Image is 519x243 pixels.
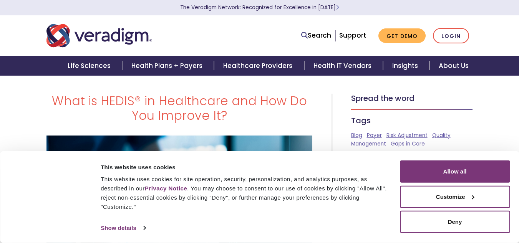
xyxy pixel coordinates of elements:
button: Customize [400,185,510,208]
button: Deny [400,211,510,233]
img: Veradigm logo [46,23,152,48]
a: Insights [383,56,429,76]
a: Login [433,28,469,44]
a: Health IT Vendors [304,56,383,76]
a: Get Demo [378,28,426,43]
h5: Tags [351,116,473,125]
a: About Us [429,56,478,76]
div: This website uses cookies [101,162,391,172]
a: The Veradigm Network: Recognized for Excellence in [DATE]Learn More [180,4,339,11]
a: Show details [101,222,145,234]
button: Allow all [400,160,510,183]
a: Health Plans + Payers [122,56,214,76]
a: Quality Management [351,132,451,147]
a: Gaps in Care [391,140,425,147]
a: Risk Adjustment [386,132,428,139]
a: Search [301,30,331,41]
h5: Spread the word [351,94,473,103]
a: Blog [351,132,362,139]
a: Privacy Notice [145,185,187,192]
h1: What is HEDIS® in Healthcare and How Do You Improve It? [46,94,312,123]
div: This website uses cookies for site operation, security, personalization, and analytics purposes, ... [101,175,391,212]
a: Support [339,31,366,40]
a: Healthcare Providers [214,56,304,76]
span: Learn More [336,4,339,11]
a: Payer [367,132,382,139]
a: Life Sciences [58,56,122,76]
